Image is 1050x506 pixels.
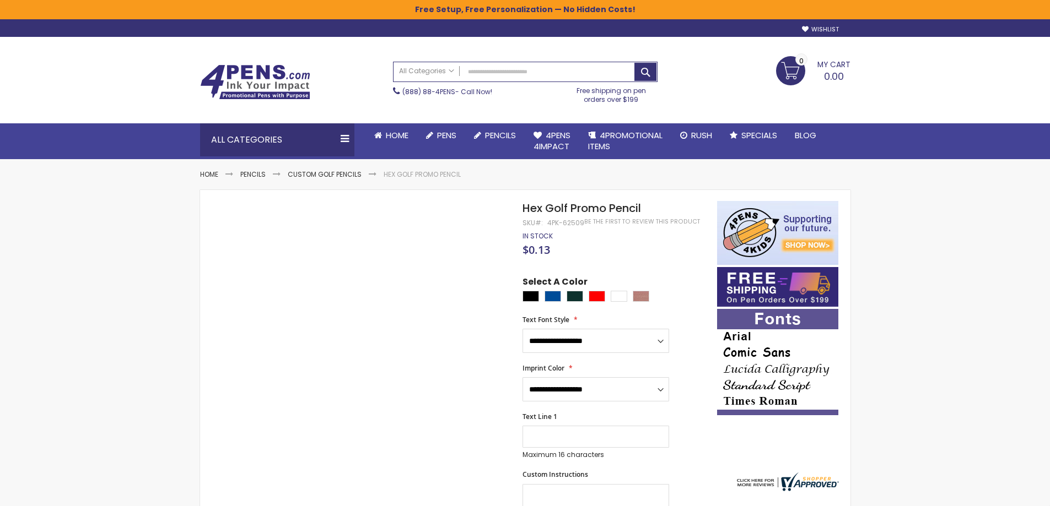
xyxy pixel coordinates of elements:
[465,123,525,148] a: Pencils
[584,217,700,226] a: Be the first to review this product
[523,412,557,421] span: Text Line 1
[394,62,460,80] a: All Categories
[633,291,649,302] div: Natural
[402,87,455,96] a: (888) 88-4PENS
[734,472,839,491] img: 4pens.com widget logo
[717,267,838,307] img: Free shipping on orders over $199
[523,231,553,241] span: In stock
[523,291,539,302] div: Black
[485,129,516,141] span: Pencils
[786,123,825,148] a: Blog
[545,291,561,302] div: Dark Blue
[200,64,310,100] img: 4Pens Custom Pens and Promotional Products
[386,129,408,141] span: Home
[523,218,543,227] strong: SKU
[721,123,786,148] a: Specials
[611,291,627,302] div: White
[824,69,844,83] span: 0.00
[525,123,579,159] a: 4Pens4impact
[200,170,218,179] a: Home
[523,315,569,324] span: Text Font Style
[588,129,663,152] span: 4PROMOTIONAL ITEMS
[691,129,712,141] span: Rush
[799,56,804,66] span: 0
[384,170,461,179] li: Hex Golf Promo Pencil
[671,123,721,148] a: Rush
[802,25,839,34] a: Wishlist
[523,470,588,479] span: Custom Instructions
[776,56,850,84] a: 0.00 0
[523,363,564,373] span: Imprint Color
[741,129,777,141] span: Specials
[240,170,266,179] a: Pencils
[579,123,671,159] a: 4PROMOTIONALITEMS
[567,291,583,302] div: Mallard
[523,242,550,257] span: $0.13
[200,123,354,156] div: All Categories
[523,200,641,216] span: Hex Golf Promo Pencil
[589,291,605,302] div: Red
[523,450,669,459] p: Maximum 16 characters
[417,123,465,148] a: Pens
[565,82,658,104] div: Free shipping on pen orders over $199
[437,129,456,141] span: Pens
[795,129,816,141] span: Blog
[547,219,584,227] div: 4PK-62509
[534,129,570,152] span: 4Pens 4impact
[523,276,588,291] span: Select A Color
[365,123,417,148] a: Home
[288,170,362,179] a: Custom Golf Pencils
[717,309,838,415] img: font-personalization-examples
[717,201,838,265] img: 4pens 4 kids
[734,484,839,493] a: 4pens.com certificate URL
[523,232,553,241] div: Availability
[399,67,454,75] span: All Categories
[402,87,492,96] span: - Call Now!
